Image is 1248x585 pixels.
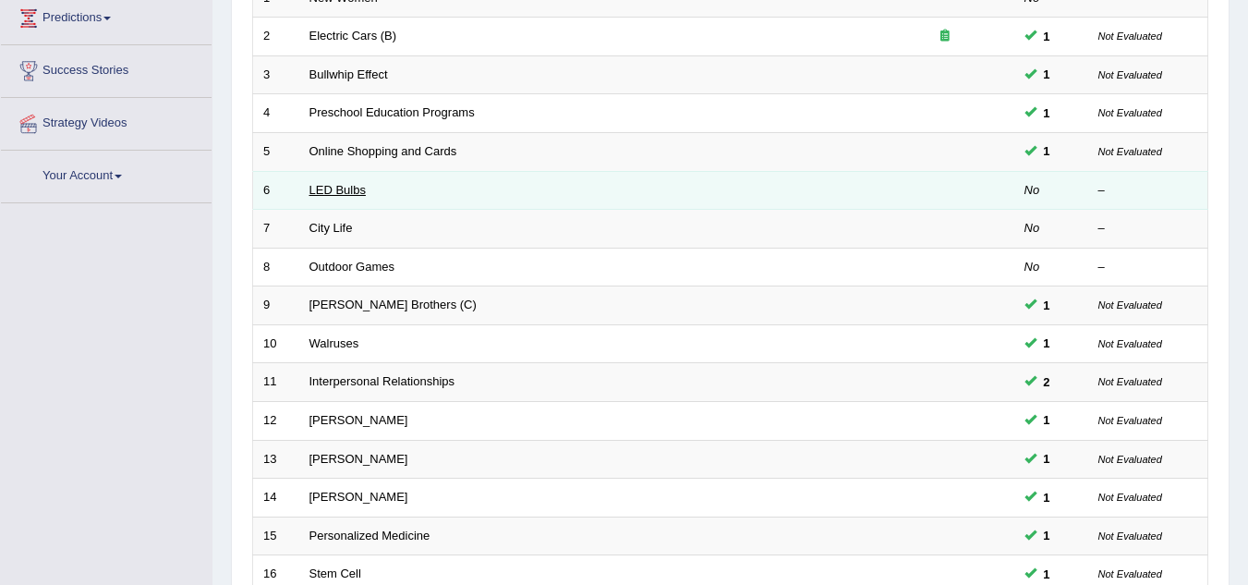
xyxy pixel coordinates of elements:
[1036,565,1058,584] span: You can still take this question
[253,94,299,133] td: 4
[253,517,299,555] td: 15
[1098,299,1162,311] small: Not Evaluated
[1036,27,1058,46] span: You can still take this question
[309,529,430,542] a: Personalized Medicine
[309,67,388,81] a: Bullwhip Effect
[1098,69,1162,80] small: Not Evaluated
[1036,104,1058,123] span: You can still take this question
[1098,492,1162,503] small: Not Evaluated
[1098,454,1162,465] small: Not Evaluated
[253,55,299,94] td: 3
[309,105,475,119] a: Preschool Education Programs
[309,183,366,197] a: LED Bulbs
[886,28,1004,45] div: Exam occurring question
[253,440,299,479] td: 13
[309,490,408,504] a: [PERSON_NAME]
[1098,182,1198,200] div: –
[309,452,408,466] a: [PERSON_NAME]
[1036,296,1058,315] span: You can still take this question
[253,171,299,210] td: 6
[253,324,299,363] td: 10
[1036,526,1058,545] span: You can still take this question
[1036,334,1058,353] span: You can still take this question
[1036,65,1058,84] span: You can still take this question
[1036,141,1058,161] span: You can still take this question
[1098,220,1198,238] div: –
[309,260,395,274] a: Outdoor Games
[1098,146,1162,157] small: Not Evaluated
[1024,260,1040,274] em: No
[309,413,408,427] a: [PERSON_NAME]
[1098,107,1162,118] small: Not Evaluated
[1036,449,1058,469] span: You can still take this question
[253,18,299,56] td: 2
[253,286,299,325] td: 9
[253,210,299,249] td: 7
[1,98,212,144] a: Strategy Videos
[1098,568,1162,579] small: Not Evaluated
[309,221,353,235] a: City Life
[1098,415,1162,426] small: Not Evaluated
[1,151,212,197] a: Your Account
[1098,530,1162,542] small: Not Evaluated
[253,401,299,440] td: 12
[253,248,299,286] td: 8
[1024,183,1040,197] em: No
[253,363,299,402] td: 11
[1098,338,1162,349] small: Not Evaluated
[1036,488,1058,507] span: You can still take this question
[1098,259,1198,276] div: –
[1098,30,1162,42] small: Not Evaluated
[1036,410,1058,430] span: You can still take this question
[253,133,299,172] td: 5
[309,298,477,311] a: [PERSON_NAME] Brothers (C)
[309,144,457,158] a: Online Shopping and Cards
[1098,376,1162,387] small: Not Evaluated
[1036,372,1058,392] span: You can still take this question
[309,29,397,43] a: Electric Cars (B)
[309,567,361,580] a: Stem Cell
[309,336,359,350] a: Walruses
[1,45,212,91] a: Success Stories
[253,479,299,518] td: 14
[309,374,455,388] a: Interpersonal Relationships
[1024,221,1040,235] em: No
